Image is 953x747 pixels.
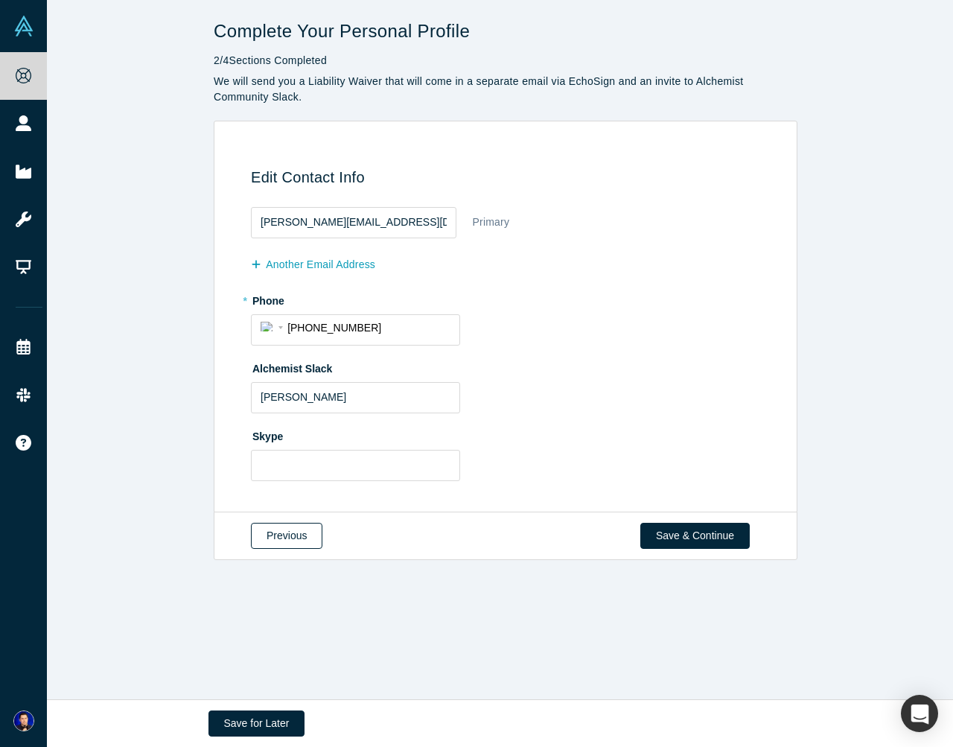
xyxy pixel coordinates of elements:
[13,16,34,36] img: Alchemist Vault Logo
[251,252,391,278] button: another Email Address
[640,523,750,549] button: Save & Continue
[251,288,765,309] label: Phone
[214,53,797,69] p: 2 / 4 Sections Completed
[472,209,511,235] div: Primary
[214,75,744,103] span: We will send you a Liability Waiver that will come in a separate email via EchoSign and an invite...
[251,523,322,549] button: Previous
[251,168,765,186] h3: Edit Contact Info
[251,424,765,445] label: Skype
[251,356,765,377] label: Alchemist Slack
[214,21,797,42] h1: Complete Your Personal Profile
[251,382,460,413] input: JoeSlacker
[13,711,34,731] img: Eric Bennett's Account
[208,711,305,737] button: Save for Later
